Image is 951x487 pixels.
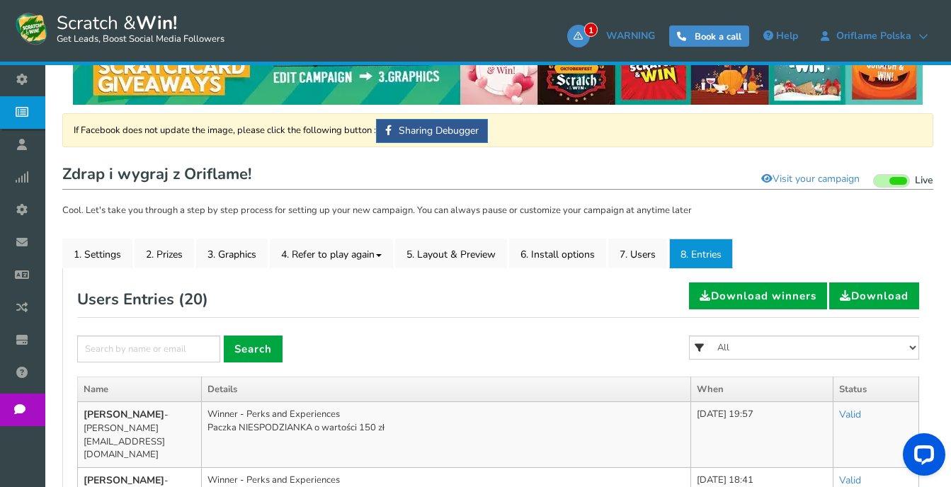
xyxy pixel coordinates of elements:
[395,239,507,268] a: 5. Layout & Preview
[62,204,933,218] p: Cool. Let's take you through a step by step process for setting up your new campaign. You can alw...
[376,119,488,143] a: Sharing Debugger
[73,28,923,105] img: festival-poster-2020.webp
[202,402,691,468] td: Winner - Perks and Experiences Paczka NIESPODZIANKA o wartości 150 zł
[915,174,933,188] span: Live
[77,336,220,362] input: Search by name or email
[135,239,194,268] a: 2. Prizes
[606,29,655,42] span: WARNING
[690,402,833,468] td: [DATE] 19:57
[270,239,393,268] a: 4. Refer to play again
[839,408,861,421] a: Valid
[756,25,805,47] a: Help
[202,377,691,402] th: Details
[224,336,283,362] a: Search
[608,239,667,268] a: 7. Users
[62,161,933,190] h1: Zdrap i wygraj z Oriflame!
[567,25,662,47] a: 1WARNING
[839,474,861,487] a: Valid
[833,377,919,402] th: Status
[689,282,827,309] a: Download winners
[690,377,833,402] th: When
[584,23,598,37] span: 1
[669,25,749,47] a: Book a call
[136,11,177,35] strong: Win!
[184,289,203,310] span: 20
[892,428,951,487] iframe: LiveChat chat widget
[78,377,202,402] th: Name
[776,29,798,42] span: Help
[57,34,224,45] small: Get Leads, Boost Social Media Followers
[78,402,202,468] td: - [PERSON_NAME][EMAIL_ADDRESS][DOMAIN_NAME]
[509,239,606,268] a: 6. Install options
[50,11,224,46] span: Scratch &
[829,30,918,42] span: Oriflame Polska
[62,239,132,268] a: 1. Settings
[752,167,869,191] a: Visit your campaign
[84,408,164,421] b: [PERSON_NAME]
[62,113,933,147] div: If Facebook does not update the image, please click the following button :
[196,239,268,268] a: 3. Graphics
[14,11,224,46] a: Scratch &Win! Get Leads, Boost Social Media Followers
[829,282,919,309] a: Download
[14,11,50,46] img: Scratch and Win
[669,239,733,268] a: 8. Entries
[77,282,208,316] h2: Users Entries ( )
[84,474,164,487] b: [PERSON_NAME]
[695,30,741,43] span: Book a call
